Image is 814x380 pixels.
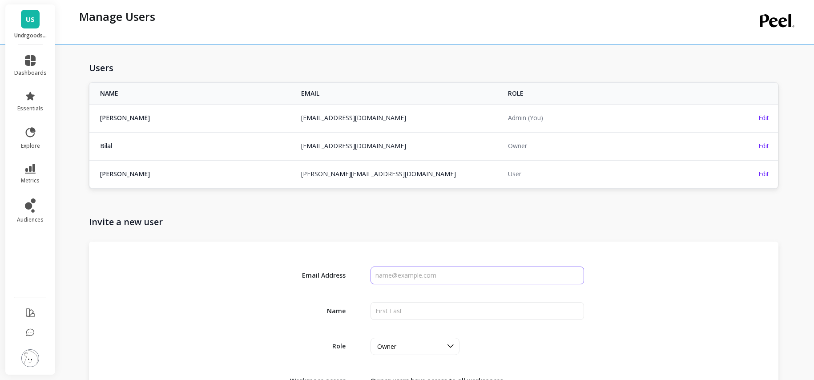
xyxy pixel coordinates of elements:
[758,113,769,122] span: Edit
[503,83,709,104] th: ROLE
[377,342,396,351] span: Owner
[89,83,296,104] th: NAME
[296,83,502,104] th: EMAIL
[14,32,47,39] p: Undrgoods SAR
[283,342,346,351] span: Role
[100,141,290,150] span: Bilal
[89,62,778,74] h1: Users
[79,9,155,24] p: Manage Users
[283,307,346,315] span: Name
[371,302,584,320] input: First Last
[503,104,709,131] td: Admin (You)
[100,113,290,122] span: [PERSON_NAME]
[17,216,44,223] span: audiences
[100,170,290,178] span: [PERSON_NAME]
[89,216,778,228] h1: Invite a new user
[26,14,35,24] span: US
[301,170,456,178] a: [PERSON_NAME][EMAIL_ADDRESS][DOMAIN_NAME]
[301,141,406,150] a: [EMAIL_ADDRESS][DOMAIN_NAME]
[21,349,39,367] img: profile picture
[283,271,346,280] span: Email Address
[21,177,40,184] span: metrics
[503,160,709,187] td: User
[371,267,584,284] input: name@example.com
[758,170,769,178] span: Edit
[758,141,769,150] span: Edit
[21,142,40,150] span: explore
[14,69,47,77] span: dashboards
[503,132,709,159] td: Owner
[17,105,43,112] span: essentials
[301,113,406,122] a: [EMAIL_ADDRESS][DOMAIN_NAME]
